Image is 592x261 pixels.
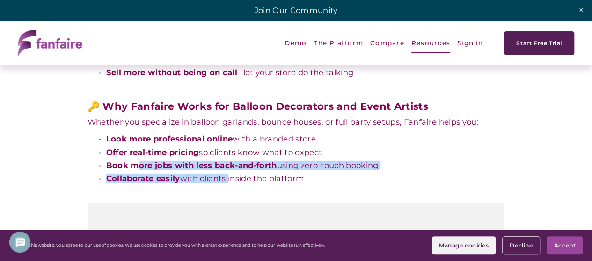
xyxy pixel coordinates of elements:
strong: Collaborate easily [106,174,180,183]
p: By using this website, you agree to our use of cookies. We use cookies to provide you with a grea... [9,243,325,248]
strong: Book more jobs with less back-and-forth [106,161,277,170]
a: Demo [285,33,307,54]
p: – let your store do the talking [106,68,505,78]
span: Decline [510,242,533,249]
a: folder dropdown [314,33,363,54]
strong: Offer real-time pricing [106,148,199,157]
img: fanfaire [18,30,82,56]
span: Manage cookies [439,242,489,249]
p: with a branded store [106,134,505,144]
p: using zero-touch booking [106,161,505,170]
p: Whether you specialize in balloon garlands, bounce houses, or full party setups, Fanfaire helps you: [88,118,505,127]
a: folder dropdown [411,33,450,54]
strong: Look more professional online [106,134,233,143]
button: Decline [502,236,540,254]
button: Manage cookies [432,236,496,254]
a: Start Free Trial [504,31,574,55]
a: Compare [370,33,404,54]
p: so clients know what to expect [106,148,505,157]
span: Accept [554,242,576,249]
strong: 🔑 Why Fanfaire Works for Balloon Decorators and Event Artists [88,100,428,112]
a: Sign in [457,33,483,54]
p: with clients inside the platform [106,174,505,183]
button: Accept [547,236,583,254]
span: The Platform [314,33,363,53]
span: Resources [411,33,450,53]
strong: Sell more without being on call [106,68,237,77]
